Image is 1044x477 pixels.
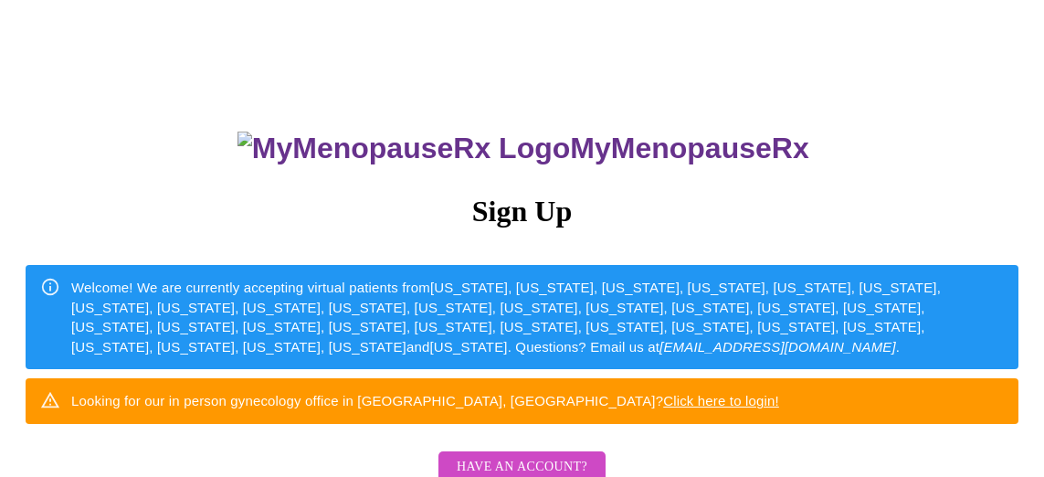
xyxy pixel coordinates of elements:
[663,393,779,408] a: Click here to login!
[28,132,1019,165] h3: MyMenopauseRx
[237,132,570,165] img: MyMenopauseRx Logo
[71,384,779,418] div: Looking for our in person gynecology office in [GEOGRAPHIC_DATA], [GEOGRAPHIC_DATA]?
[659,339,896,355] em: [EMAIL_ADDRESS][DOMAIN_NAME]
[71,270,1004,364] div: Welcome! We are currently accepting virtual patients from [US_STATE], [US_STATE], [US_STATE], [US...
[26,195,1018,228] h3: Sign Up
